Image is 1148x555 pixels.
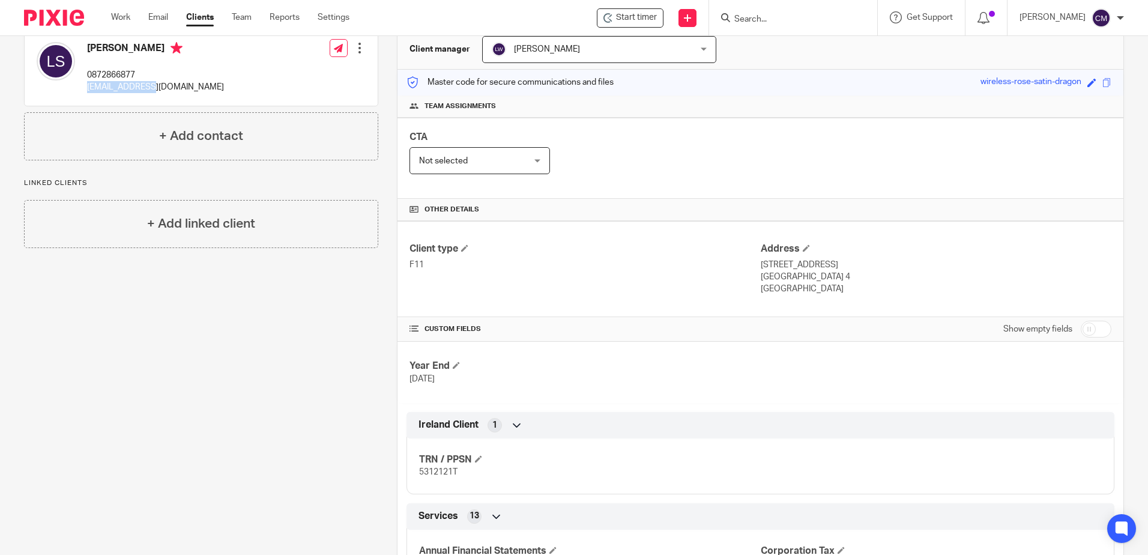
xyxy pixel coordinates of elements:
[24,10,84,26] img: Pixie
[148,11,168,23] a: Email
[1092,8,1111,28] img: svg%3E
[424,205,479,214] span: Other details
[87,69,224,81] p: 0872866877
[409,360,760,372] h4: Year End
[761,283,1111,295] p: [GEOGRAPHIC_DATA]
[419,157,468,165] span: Not selected
[406,76,614,88] p: Master code for secure communications and files
[24,178,378,188] p: Linked clients
[733,14,841,25] input: Search
[171,42,183,54] i: Primary
[418,419,479,431] span: Ireland Client
[147,214,255,233] h4: + Add linked client
[232,11,252,23] a: Team
[761,259,1111,271] p: [STREET_ADDRESS]
[159,127,243,145] h4: + Add contact
[418,510,458,523] span: Services
[597,8,663,28] div: Lynn Simms
[514,45,580,53] span: [PERSON_NAME]
[409,43,470,55] h3: Client manager
[409,243,760,255] h4: Client type
[1020,11,1086,23] p: [PERSON_NAME]
[111,11,130,23] a: Work
[270,11,300,23] a: Reports
[409,375,435,383] span: [DATE]
[616,11,657,24] span: Start timer
[318,11,349,23] a: Settings
[186,11,214,23] a: Clients
[907,13,953,22] span: Get Support
[409,324,760,334] h4: CUSTOM FIELDS
[980,76,1081,89] div: wireless-rose-satin-dragon
[1003,323,1072,335] label: Show empty fields
[419,453,760,466] h4: TRN / PPSN
[409,259,760,271] p: F11
[761,243,1111,255] h4: Address
[424,102,496,111] span: Team assignments
[409,132,427,142] span: CTA
[87,81,224,93] p: [EMAIL_ADDRESS][DOMAIN_NAME]
[419,468,458,476] span: 5312121T
[37,42,75,80] img: svg%3E
[492,42,506,56] img: svg%3E
[492,419,497,431] span: 1
[87,42,224,57] h4: [PERSON_NAME]
[470,510,479,522] span: 13
[761,271,1111,283] p: [GEOGRAPHIC_DATA] 4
